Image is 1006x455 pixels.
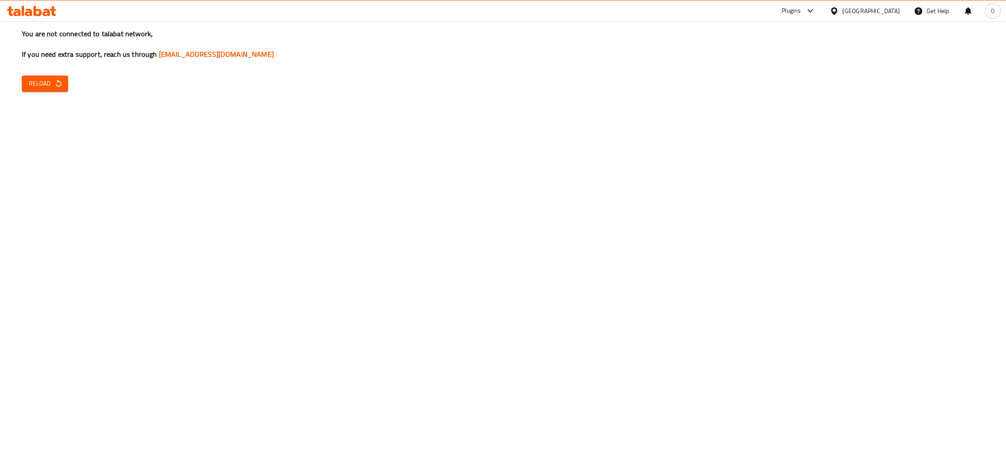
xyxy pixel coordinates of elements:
[22,29,984,59] h3: You are not connected to talabat network, If you need extra support, reach us through
[29,78,61,89] span: Reload
[991,6,995,16] span: O
[159,48,274,61] a: [EMAIL_ADDRESS][DOMAIN_NAME]
[842,6,900,16] div: [GEOGRAPHIC_DATA]
[22,76,68,92] button: Reload
[782,6,801,16] div: Plugins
